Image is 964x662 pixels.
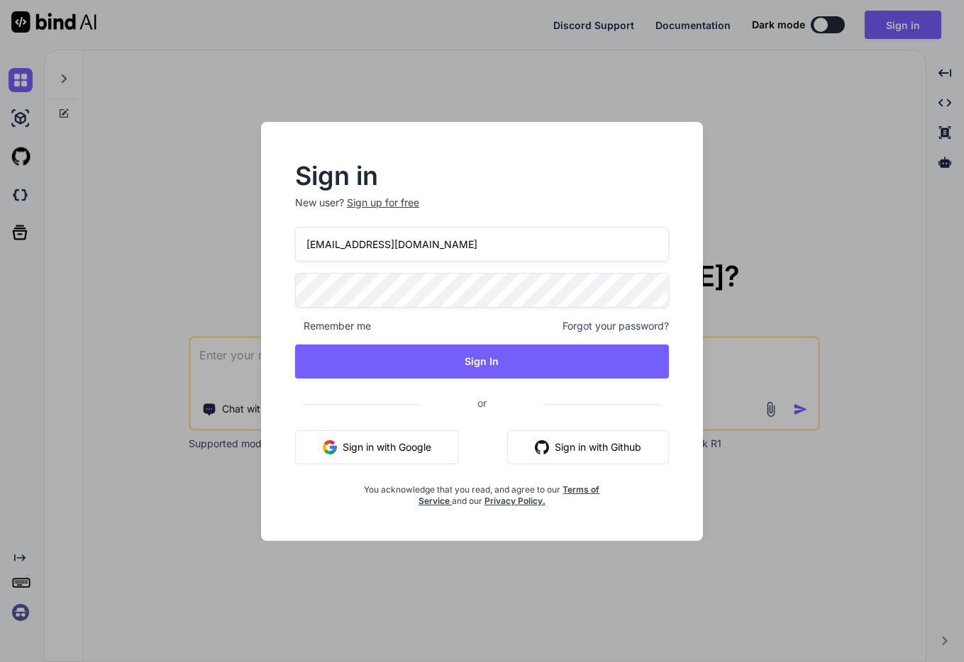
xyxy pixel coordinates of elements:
p: New user? [295,196,669,227]
span: or [421,386,543,420]
span: Remember me [295,319,371,333]
button: Sign In [295,344,669,378]
a: Terms of Service [419,484,600,506]
span: Forgot your password? [563,319,669,333]
div: Sign up for free [347,196,419,210]
img: google [323,440,337,454]
input: Login or Email [295,227,669,262]
button: Sign in with Google [295,430,459,464]
h2: Sign in [295,164,669,187]
button: Sign in with Github [507,430,669,464]
img: github [535,440,549,454]
div: You acknowledge that you read, and agree to our and our [358,476,606,507]
a: Privacy Policy. [484,495,545,506]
